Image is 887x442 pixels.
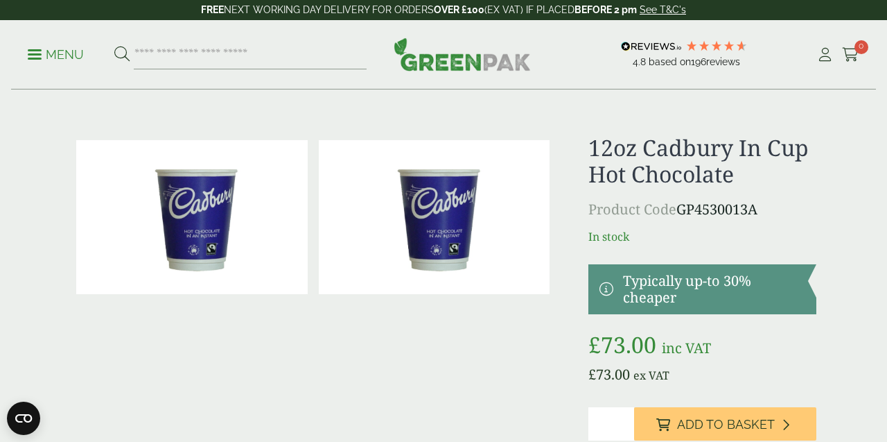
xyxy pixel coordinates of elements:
span: Based on [649,56,691,67]
a: Menu [28,46,84,60]
p: GP4530013A [588,199,816,220]
i: Cart [842,48,859,62]
bdi: 73.00 [588,365,630,384]
span: 0 [854,40,868,54]
strong: BEFORE 2 pm [574,4,637,15]
span: £ [588,365,596,384]
img: REVIEWS.io [621,42,681,51]
span: 196 [691,56,706,67]
p: In stock [588,228,816,245]
span: Product Code [588,200,676,219]
span: inc VAT [662,339,711,357]
img: Cadbury [76,140,308,294]
img: 12oz Cadbury In Cup Hot Chocolate Full Case Of 0 [319,140,550,294]
bdi: 73.00 [588,330,656,359]
span: Add to Basket [677,417,775,432]
img: GreenPak Supplies [394,37,531,71]
span: reviews [706,56,740,67]
strong: FREE [201,4,224,15]
span: 4.8 [633,56,649,67]
h1: 12oz Cadbury In Cup Hot Chocolate [588,135,816,188]
span: £ [588,330,601,359]
strong: OVER £100 [434,4,484,15]
div: 4.79 Stars [685,40,748,52]
i: My Account [816,48,834,62]
p: Menu [28,46,84,63]
span: ex VAT [633,368,669,383]
button: Add to Basket [634,407,816,441]
a: 0 [842,44,859,65]
a: See T&C's [640,4,686,15]
button: Open CMP widget [7,402,40,435]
